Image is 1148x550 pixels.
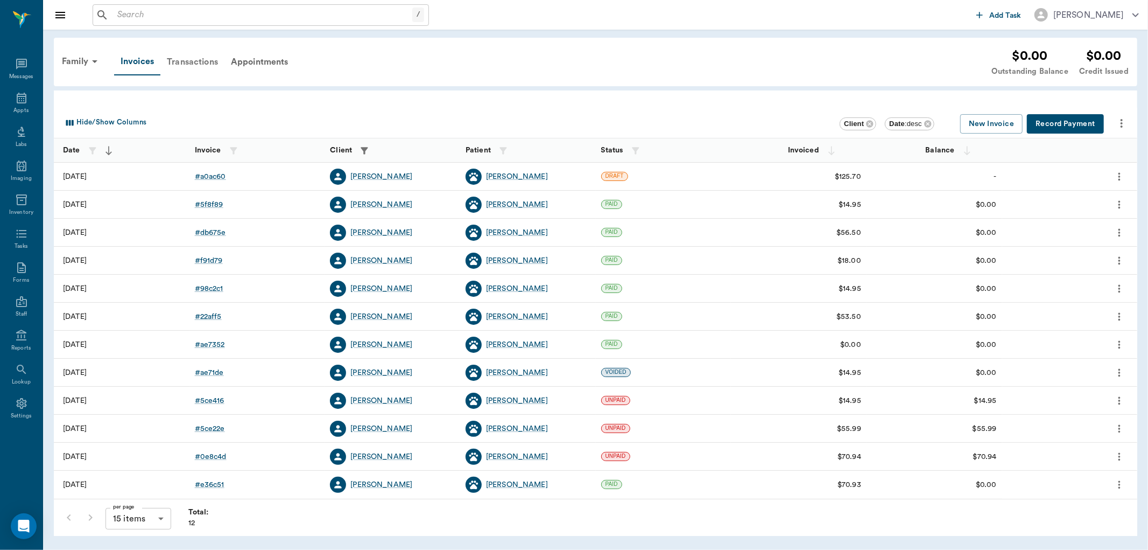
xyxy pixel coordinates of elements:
[16,141,27,149] div: Labs
[486,227,548,238] a: [PERSON_NAME]
[350,367,412,378] a: [PERSON_NAME]
[973,423,997,434] div: $55.99
[195,227,226,238] a: #db675e
[602,368,630,376] span: VOIDED
[486,367,548,378] div: [PERSON_NAME]
[350,423,412,434] a: [PERSON_NAME]
[835,171,861,182] div: $125.70
[602,284,622,292] span: PAID
[195,339,225,350] a: #ae7352
[602,340,622,348] span: PAID
[602,312,622,320] span: PAID
[1111,448,1128,466] button: more
[11,344,31,352] div: Reports
[195,367,224,378] a: #ae71de
[1027,114,1104,134] button: Record Payment
[63,255,87,266] div: 08/04/25
[486,479,548,490] a: [PERSON_NAME]
[837,255,861,266] div: $18.00
[840,117,876,130] div: Client
[972,5,1026,25] button: Add Task
[63,451,87,462] div: 09/01/23
[11,175,32,183] div: Imaging
[63,283,87,294] div: 05/09/25
[839,283,861,294] div: $14.95
[836,311,861,322] div: $53.50
[195,311,222,322] div: # 22aff5
[350,311,412,322] a: [PERSON_NAME]
[602,452,630,460] span: UNPAID
[15,242,28,250] div: Tasks
[602,424,630,432] span: UNPAID
[350,283,412,294] a: [PERSON_NAME]
[486,311,548,322] a: [PERSON_NAME]
[976,479,997,490] div: $0.00
[350,395,412,406] div: [PERSON_NAME]
[195,339,225,350] div: # ae7352
[994,171,996,182] div: -
[601,147,623,154] strong: Status
[195,171,226,182] a: #a0ac60
[976,199,997,210] div: $0.00
[55,48,108,74] div: Family
[486,423,548,434] a: [PERSON_NAME]
[350,479,412,490] a: [PERSON_NAME]
[1111,392,1128,410] button: more
[840,339,861,350] div: $0.00
[195,367,224,378] div: # ae71de
[602,396,630,404] span: UNPAID
[976,283,997,294] div: $0.00
[1079,46,1129,66] div: $0.00
[486,283,548,294] a: [PERSON_NAME]
[1111,196,1128,214] button: more
[195,255,223,266] a: #f91d79
[188,509,209,516] strong: Total:
[976,339,997,350] div: $0.00
[976,255,997,266] div: $0.00
[63,479,87,490] div: 02/21/23
[1111,224,1128,242] button: more
[1111,420,1128,438] button: more
[602,481,622,488] span: PAID
[836,227,861,238] div: $56.50
[1111,476,1128,494] button: more
[350,227,412,238] div: [PERSON_NAME]
[486,339,548,350] a: [PERSON_NAME]
[486,395,548,406] a: [PERSON_NAME]
[195,147,221,154] strong: Invoice
[1079,66,1129,78] div: Credit Issued
[486,451,548,462] div: [PERSON_NAME]
[63,311,87,322] div: 02/28/25
[350,199,412,210] a: [PERSON_NAME]
[195,479,224,490] div: # e36c51
[889,120,905,128] b: Date
[114,48,160,75] a: Invoices
[11,513,37,539] div: Open Intercom Messenger
[195,255,223,266] div: # f91d79
[195,451,227,462] div: # 0e8c4d
[195,199,223,210] a: #5f8f89
[1112,114,1131,133] button: more
[1111,168,1128,186] button: more
[350,255,412,266] a: [PERSON_NAME]
[486,255,548,266] a: [PERSON_NAME]
[973,451,997,462] div: $70.94
[974,395,997,406] div: $14.95
[991,66,1068,78] div: Outstanding Balance
[486,171,548,182] a: [PERSON_NAME]
[195,311,222,322] a: #22aff5
[350,339,412,350] div: [PERSON_NAME]
[1053,9,1124,22] div: [PERSON_NAME]
[13,107,29,115] div: Appts
[1111,336,1128,354] button: more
